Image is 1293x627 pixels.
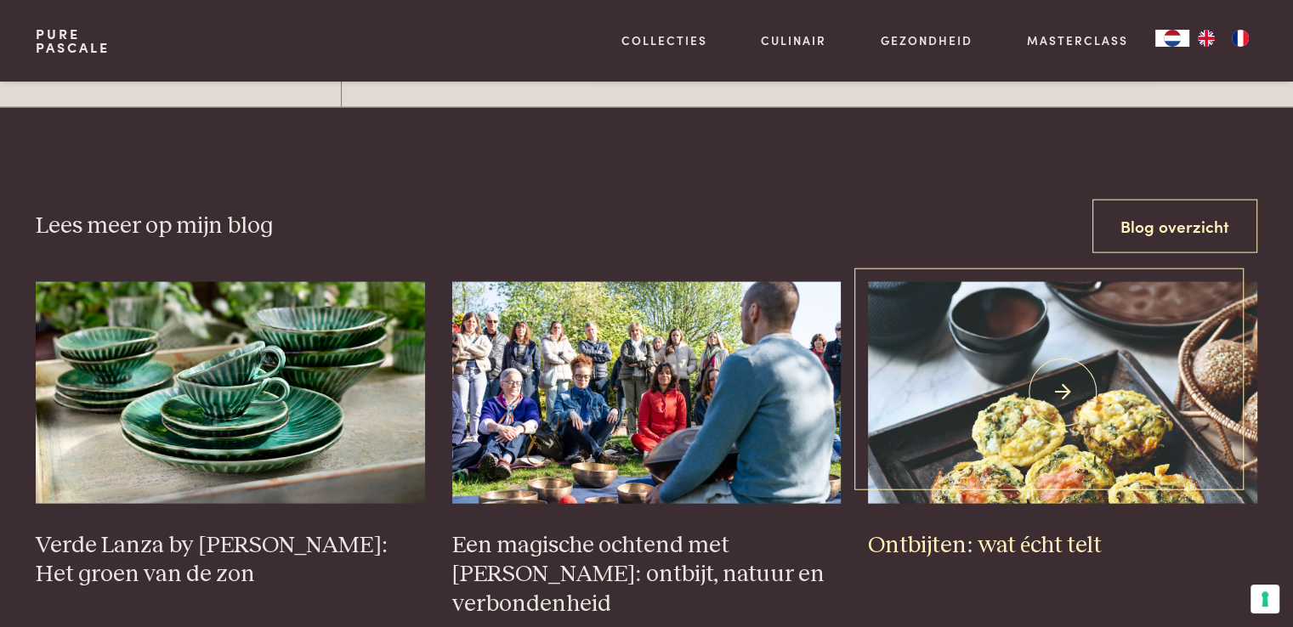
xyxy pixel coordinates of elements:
[1155,30,1189,47] div: Language
[452,282,842,504] img: 250421-lannoo-pascale-naessens_0012
[1189,30,1223,47] a: EN
[1223,30,1257,47] a: FR
[621,31,707,49] a: Collecties
[1250,585,1279,613] button: Uw voorkeuren voor toestemming voor trackingtechnologieën
[452,531,842,619] h3: Een magische ochtend met [PERSON_NAME]: ontbijt, natuur en verbondenheid
[1155,30,1257,47] aside: Language selected: Nederlands
[761,31,826,49] a: Culinair
[881,31,973,49] a: Gezondheid
[868,282,1257,574] a: creatieve ontbijteitjes_02 Ontbijten: wat écht telt
[868,531,1257,561] h3: Ontbijten: wat écht telt
[1155,30,1189,47] a: NL
[36,212,273,241] h3: Lees meer op mijn blog
[1027,31,1128,49] a: Masterclass
[1189,30,1257,47] ul: Language list
[36,282,425,603] a: Verde Lanza by [PERSON_NAME]: Het groen van de zon
[1092,200,1257,253] a: Blog overzicht
[36,27,110,54] a: PurePascale
[868,282,1257,504] img: creatieve ontbijteitjes_02
[36,531,425,590] h3: Verde Lanza by [PERSON_NAME]: Het groen van de zon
